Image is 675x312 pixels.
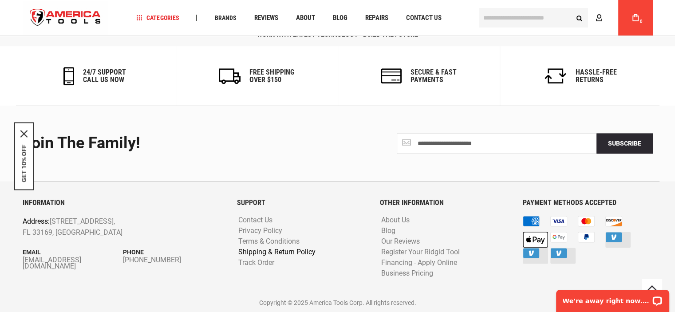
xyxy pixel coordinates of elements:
[236,227,284,235] a: Privacy Policy
[379,248,462,257] a: Register Your Ridgid Tool
[571,9,588,26] button: Search
[379,227,398,235] a: Blog
[249,68,294,84] h6: Free Shipping Over $150
[23,1,109,35] a: store logo
[550,284,675,312] iframe: LiveChat chat widget
[236,237,302,246] a: Terms & Conditions
[361,12,392,24] a: Repairs
[576,68,617,84] h6: Hassle-Free Returns
[380,199,509,207] h6: OTHER INFORMATION
[123,247,224,257] p: Phone
[23,134,331,152] div: Join the Family!
[23,216,184,238] p: [STREET_ADDRESS], FL 33169, [GEOGRAPHIC_DATA]
[379,269,435,278] a: Business Pricing
[236,248,318,257] a: Shipping & Return Policy
[23,199,224,207] h6: INFORMATION
[23,257,123,269] a: [EMAIL_ADDRESS][DOMAIN_NAME]
[123,257,224,263] a: [PHONE_NUMBER]
[292,12,319,24] a: About
[20,130,28,137] button: Close
[608,140,641,147] span: Subscribe
[523,199,652,207] h6: PAYMENT METHODS ACCEPTED
[640,19,643,24] span: 0
[20,130,28,137] svg: close icon
[20,144,28,182] button: GET 10% OFF
[402,12,445,24] a: Contact Us
[136,15,179,21] span: Categories
[237,199,367,207] h6: SUPPORT
[132,12,183,24] a: Categories
[236,216,275,225] a: Contact Us
[379,216,412,225] a: About Us
[379,237,422,246] a: Our Reviews
[296,15,315,21] span: About
[23,298,653,308] p: Copyright © 2025 America Tools Corp. All rights reserved.
[365,15,388,21] span: Repairs
[406,15,441,21] span: Contact Us
[250,12,282,24] a: Reviews
[210,12,240,24] a: Brands
[596,133,653,154] button: Subscribe
[332,15,347,21] span: Blog
[23,247,123,257] p: Email
[23,1,109,35] img: America Tools
[379,259,459,267] a: Financing - Apply Online
[411,68,457,84] h6: secure & fast payments
[23,217,50,225] span: Address:
[328,12,351,24] a: Blog
[83,68,126,84] h6: 24/7 support call us now
[214,15,236,21] span: Brands
[254,15,278,21] span: Reviews
[236,259,276,267] a: Track Order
